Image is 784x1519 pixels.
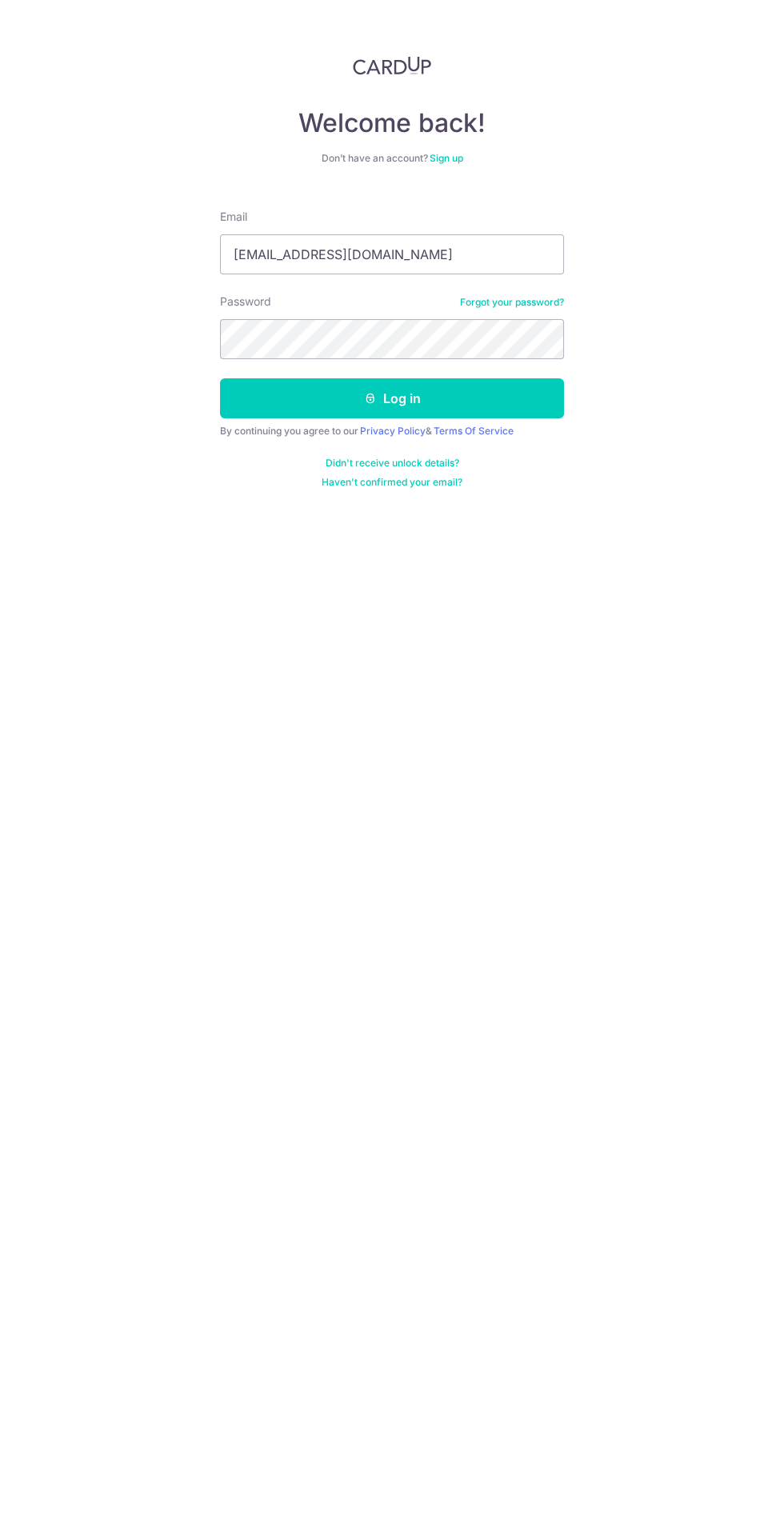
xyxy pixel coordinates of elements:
[326,457,459,470] a: Didn't receive unlock details?
[220,209,247,225] label: Email
[220,107,564,139] h4: Welcome back!
[353,56,431,75] img: CardUp Logo
[220,425,564,438] div: By continuing you agree to our &
[460,296,564,309] a: Forgot your password?
[220,234,564,274] input: Enter your Email
[322,476,462,489] a: Haven't confirmed your email?
[434,425,514,437] a: Terms Of Service
[220,152,564,165] div: Don’t have an account?
[430,152,463,164] a: Sign up
[220,378,564,418] button: Log in
[220,294,271,310] label: Password
[360,425,426,437] a: Privacy Policy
